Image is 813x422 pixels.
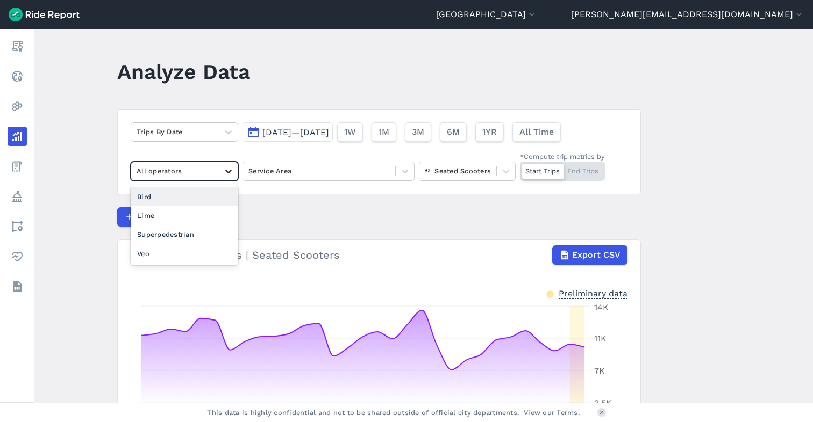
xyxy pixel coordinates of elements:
[117,57,250,86] h1: Analyze Data
[436,8,537,21] button: [GEOGRAPHIC_DATA]
[552,245,627,265] button: Export CSV
[243,122,333,142] button: [DATE]—[DATE]
[512,122,561,142] button: All Time
[131,245,627,265] div: Trips By Date | Starts | Seated Scooters
[8,217,27,236] a: Areas
[8,187,27,206] a: Policy
[594,398,612,408] tspan: 3.5K
[262,127,329,137] span: [DATE]—[DATE]
[8,97,27,116] a: Heatmaps
[559,287,627,299] div: Preliminary data
[405,122,431,142] button: 3M
[520,151,605,162] div: *Compute trip metrics by
[131,244,238,263] div: Veo
[594,366,605,376] tspan: 7K
[594,302,609,312] tspan: 14K
[412,126,424,139] span: 3M
[131,206,238,225] div: Lime
[131,187,238,206] div: Bird
[519,126,554,139] span: All Time
[8,67,27,86] a: Realtime
[571,8,804,21] button: [PERSON_NAME][EMAIL_ADDRESS][DOMAIN_NAME]
[8,157,27,176] a: Fees
[9,8,80,21] img: Ride Report
[379,126,389,139] span: 1M
[372,122,396,142] button: 1M
[337,122,363,142] button: 1W
[8,247,27,266] a: Health
[117,207,216,227] button: Compare Metrics
[524,408,580,418] a: View our Terms.
[482,126,497,139] span: 1YR
[475,122,504,142] button: 1YR
[440,122,467,142] button: 6M
[447,126,460,139] span: 6M
[8,277,27,296] a: Datasets
[131,225,238,244] div: Superpedestrian
[8,127,27,146] a: Analyze
[8,37,27,56] a: Report
[344,126,356,139] span: 1W
[594,333,607,344] tspan: 11K
[572,249,621,261] span: Export CSV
